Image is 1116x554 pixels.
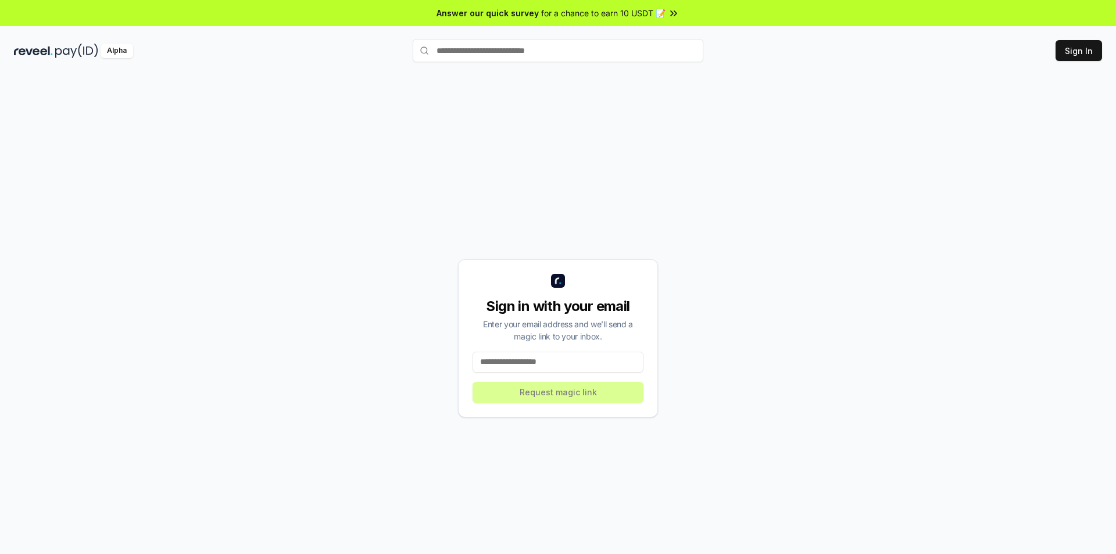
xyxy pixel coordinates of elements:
[473,297,643,316] div: Sign in with your email
[541,7,666,19] span: for a chance to earn 10 USDT 📝
[14,44,53,58] img: reveel_dark
[551,274,565,288] img: logo_small
[101,44,133,58] div: Alpha
[437,7,539,19] span: Answer our quick survey
[55,44,98,58] img: pay_id
[1056,40,1102,61] button: Sign In
[473,318,643,342] div: Enter your email address and we’ll send a magic link to your inbox.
